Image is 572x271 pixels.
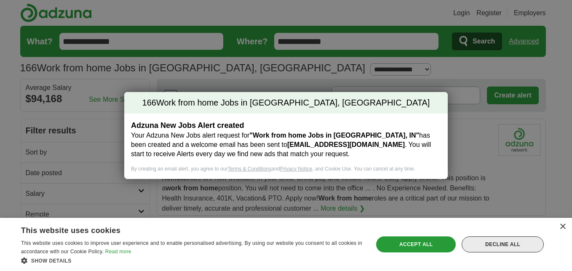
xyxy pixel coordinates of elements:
strong: "Work from home Jobs in [GEOGRAPHIC_DATA], IN" [249,132,419,139]
div: By creating an email alert, you agree to our and , and Cookie Use. You can cancel at any time. [124,165,448,179]
a: Terms & Conditions [227,166,271,172]
a: Privacy Notice [280,166,313,172]
h2: Work from home Jobs in [GEOGRAPHIC_DATA], [GEOGRAPHIC_DATA] [124,92,448,114]
div: This website uses cookies [21,223,342,236]
p: Your Adzuna New Jobs alert request for has been created and a welcome email has been sent to . Yo... [131,131,441,159]
h2: Adzuna New Jobs Alert created [131,120,441,131]
a: Read more, opens a new window [105,249,131,255]
div: Decline all [462,236,544,252]
span: This website uses cookies to improve user experience and to enable personalised advertising. By u... [21,240,362,255]
strong: [EMAIL_ADDRESS][DOMAIN_NAME] [287,141,405,148]
div: Close [559,224,566,230]
span: Show details [31,258,72,264]
div: Show details [21,256,363,265]
span: 166 [142,97,156,109]
div: Accept all [376,236,456,252]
